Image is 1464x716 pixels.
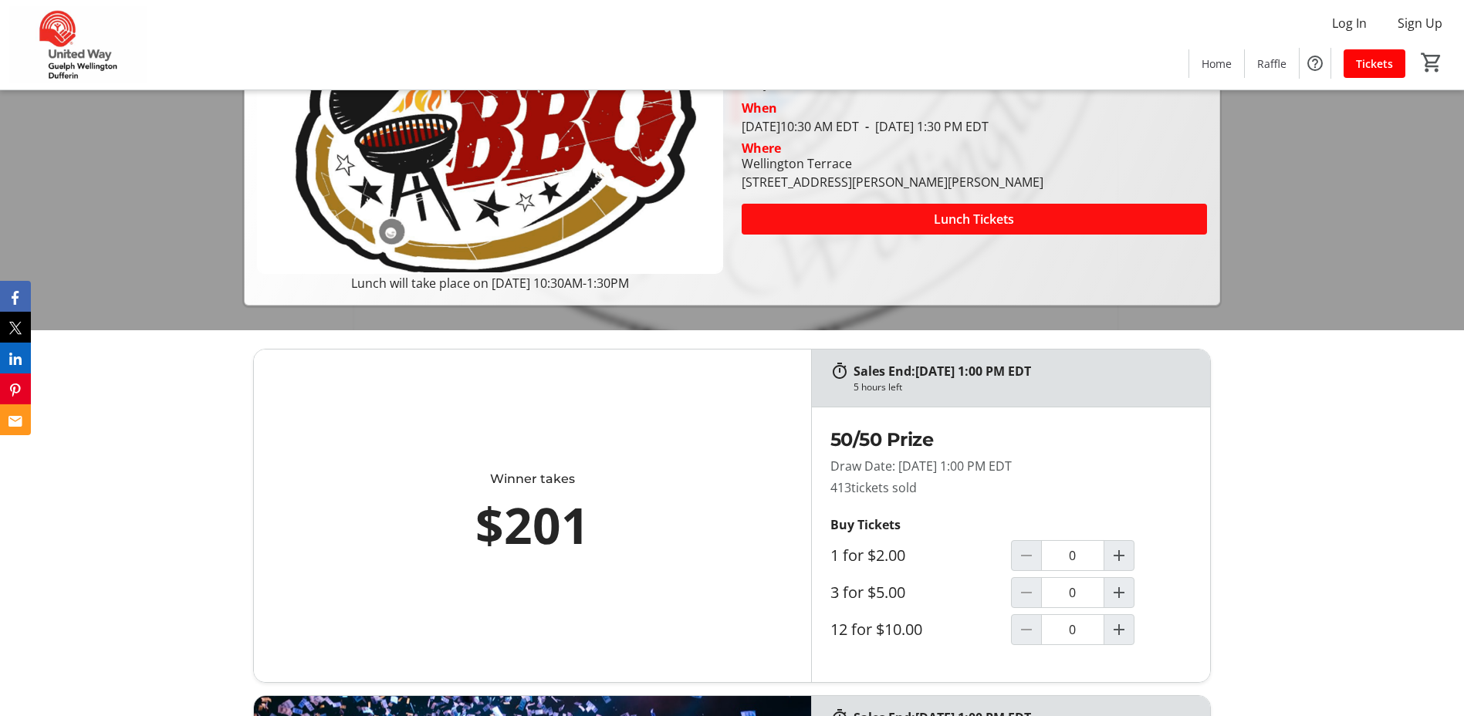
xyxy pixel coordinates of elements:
label: 3 for $5.00 [830,583,905,602]
h2: 50/50 Prize [830,426,1192,454]
div: Where [742,142,781,154]
span: Sales End: [854,363,915,380]
a: Raffle [1245,49,1299,78]
span: Home [1202,56,1232,72]
a: Home [1189,49,1244,78]
label: 1 for $2.00 [830,546,905,565]
button: Sign Up [1385,11,1455,35]
div: Winner takes [322,470,743,488]
div: 5 hours left [854,380,902,394]
div: When [742,99,777,117]
span: - [859,118,875,135]
span: [DATE] 1:00 PM EDT [915,363,1031,380]
span: 0 [742,75,749,92]
button: Lunch Tickets [742,204,1207,235]
button: Increment by one [1104,615,1134,644]
button: Log In [1320,11,1379,35]
div: $201 [322,488,743,562]
span: Tickets [1356,56,1393,72]
button: Increment by one [1104,578,1134,607]
span: [DATE] 1:30 PM EDT [859,118,989,135]
button: Help [1300,48,1330,79]
span: [DATE] 10:30 AM EDT [742,118,859,135]
div: Wellington Terrace [742,154,1043,173]
p: Draw Date: [DATE] 1:00 PM EDT [830,457,1192,475]
div: [STREET_ADDRESS][PERSON_NAME][PERSON_NAME] [742,173,1043,191]
a: Tickets [1344,49,1405,78]
p: Lunch will take place on [DATE] 10:30AM-1:30PM [257,274,722,292]
span: Lunch Tickets [934,210,1014,228]
img: United Way Guelph Wellington Dufferin's Logo [9,6,147,83]
label: 12 for $10.00 [830,620,922,639]
button: Increment by one [1104,541,1134,570]
strong: Buy Tickets [830,516,901,533]
span: Sign Up [1398,14,1442,32]
button: Cart [1418,49,1445,76]
span: Raffle [1257,56,1286,72]
span: Log In [1332,14,1367,32]
p: 413 tickets sold [830,478,1192,497]
img: Campaign CTA Media Photo [257,12,722,274]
